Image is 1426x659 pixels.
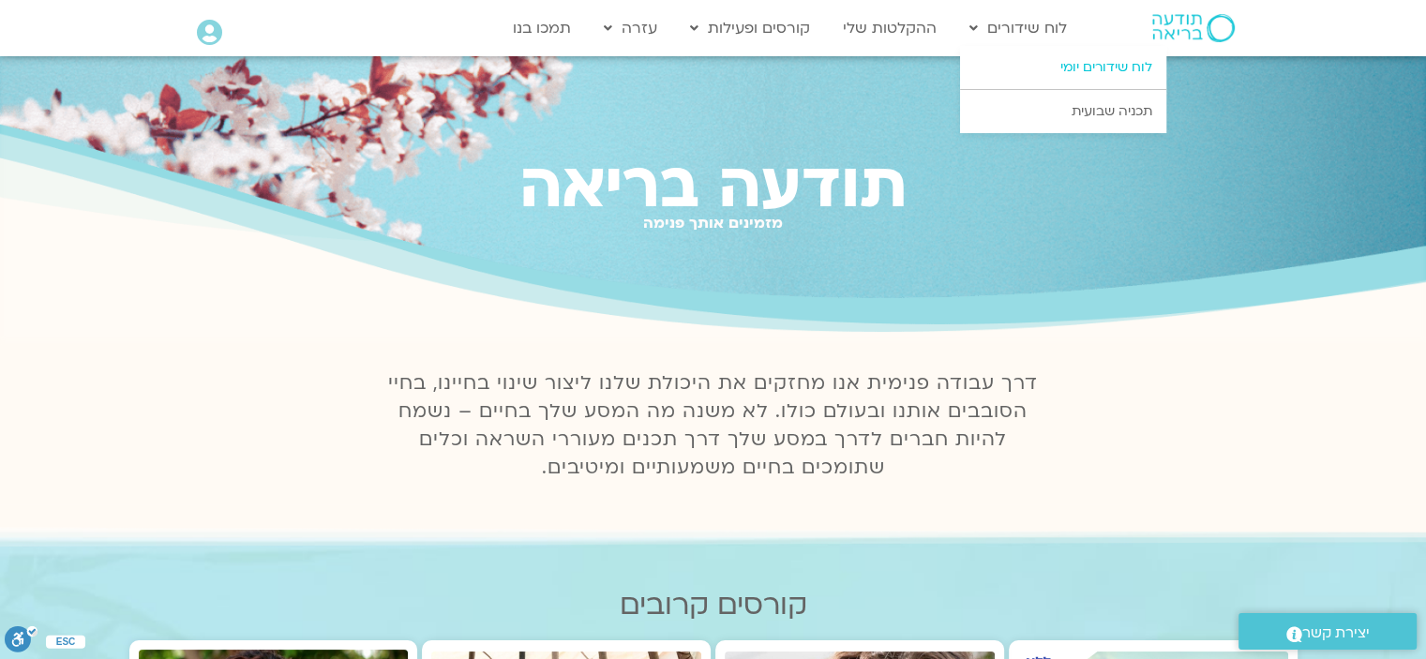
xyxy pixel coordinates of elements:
[594,10,667,46] a: עזרה
[833,10,946,46] a: ההקלטות שלי
[1302,621,1370,646] span: יצירת קשר
[1238,613,1417,650] a: יצירת קשר
[960,46,1166,89] a: לוח שידורים יומי
[129,589,1298,622] h2: קורסים קרובים
[960,10,1076,46] a: לוח שידורים
[503,10,580,46] a: תמכו בנו
[960,90,1166,133] a: תכניה שבועית
[681,10,819,46] a: קורסים ופעילות
[1152,14,1235,42] img: תודעה בריאה
[378,369,1049,482] p: דרך עבודה פנימית אנו מחזקים את היכולת שלנו ליצור שינוי בחיינו, בחיי הסובבים אותנו ובעולם כולו. לא...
